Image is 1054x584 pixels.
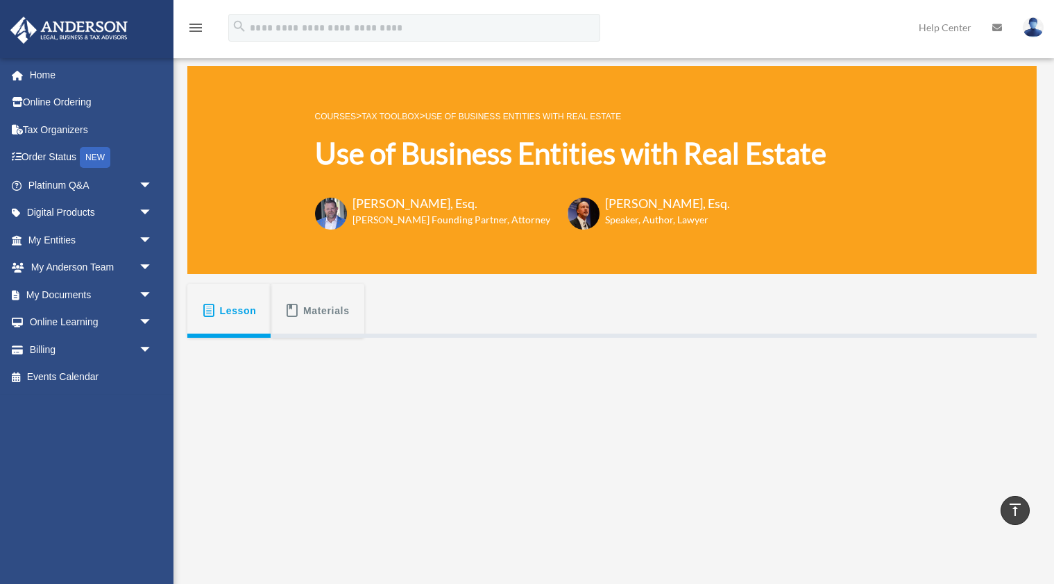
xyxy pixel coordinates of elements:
[6,17,132,44] img: Anderson Advisors Platinum Portal
[315,112,356,121] a: COURSES
[139,309,167,337] span: arrow_drop_down
[605,213,713,227] h6: Speaker, Author, Lawyer
[232,19,247,34] i: search
[315,133,826,174] h1: Use of Business Entities with Real Estate
[187,24,204,36] a: menu
[10,281,173,309] a: My Documentsarrow_drop_down
[139,281,167,309] span: arrow_drop_down
[605,195,730,212] h3: [PERSON_NAME], Esq.
[352,195,550,212] h3: [PERSON_NAME], Esq.
[187,19,204,36] i: menu
[425,112,622,121] a: Use of Business Entities with Real Estate
[352,213,550,227] h6: [PERSON_NAME] Founding Partner, Attorney
[10,89,173,117] a: Online Ordering
[139,254,167,282] span: arrow_drop_down
[139,336,167,364] span: arrow_drop_down
[10,116,173,144] a: Tax Organizers
[10,309,173,336] a: Online Learningarrow_drop_down
[1001,496,1030,525] a: vertical_align_top
[139,226,167,255] span: arrow_drop_down
[315,198,347,230] img: Toby-circle-head.png
[315,108,826,125] p: > >
[303,298,350,323] span: Materials
[10,363,173,391] a: Events Calendar
[10,254,173,282] a: My Anderson Teamarrow_drop_down
[220,298,257,323] span: Lesson
[1023,17,1044,37] img: User Pic
[10,226,173,254] a: My Entitiesarrow_drop_down
[139,171,167,200] span: arrow_drop_down
[10,144,173,172] a: Order StatusNEW
[139,199,167,227] span: arrow_drop_down
[1007,501,1023,518] i: vertical_align_top
[80,147,110,168] div: NEW
[362,112,419,121] a: Tax Toolbox
[10,61,173,89] a: Home
[568,198,600,230] img: Scott-Estill-Headshot.png
[10,199,173,227] a: Digital Productsarrow_drop_down
[10,336,173,363] a: Billingarrow_drop_down
[10,171,173,199] a: Platinum Q&Aarrow_drop_down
